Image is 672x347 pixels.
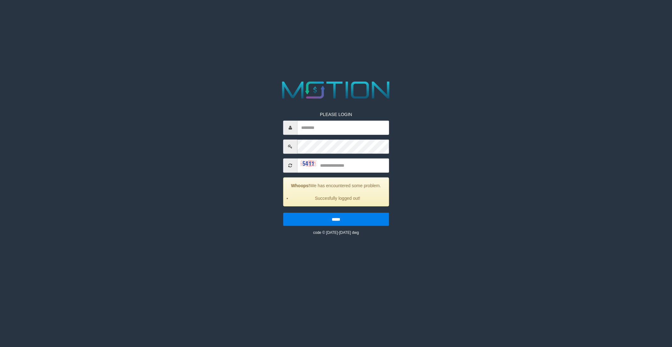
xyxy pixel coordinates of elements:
small: code © [DATE]-[DATE] dwg [313,230,359,234]
div: We has encountered some problem. [283,177,389,206]
p: PLEASE LOGIN [283,111,389,117]
strong: Whoops! [291,183,310,188]
img: MOTION_logo.png [277,78,395,102]
img: captcha [301,160,316,167]
li: Succesfully logged out! [291,195,384,201]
